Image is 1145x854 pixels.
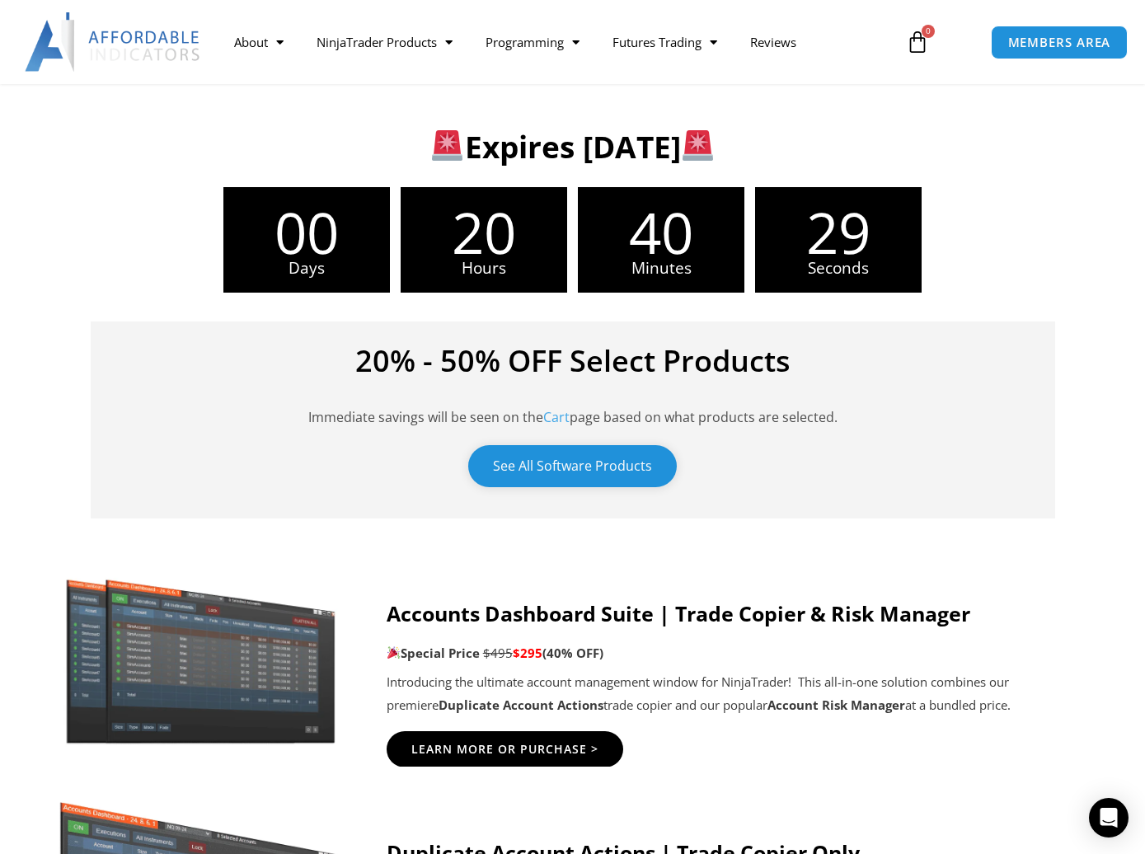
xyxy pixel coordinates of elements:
a: NinjaTrader Products [300,23,469,61]
strong: Duplicate Account Actions [439,697,603,713]
a: Cart [543,408,570,426]
img: 🎉 [387,646,400,659]
span: 29 [755,204,922,260]
a: 0 [881,18,954,66]
a: Programming [469,23,596,61]
strong: Special Price [387,645,480,661]
img: Screenshot 2024-11-20 151221 | Affordable Indicators – NinjaTrader [58,572,345,747]
img: 🚨 [683,130,713,161]
b: (40% OFF) [542,645,603,661]
img: LogoAI | Affordable Indicators – NinjaTrader [25,12,202,72]
span: Days [223,260,390,276]
span: 20 [401,204,567,260]
p: Immediate savings will be seen on the page based on what products are selected. [115,384,1030,429]
div: Open Intercom Messenger [1089,798,1129,838]
a: About [218,23,300,61]
span: Seconds [755,260,922,276]
span: Minutes [578,260,744,276]
strong: Account Risk Manager [767,697,905,713]
span: Learn More Or Purchase > [411,744,598,755]
span: 0 [922,25,935,38]
span: $495 [483,645,513,661]
a: Futures Trading [596,23,734,61]
p: Introducing the ultimate account management window for NinjaTrader! This all-in-one solution comb... [387,671,1088,717]
span: 40 [578,204,744,260]
a: Reviews [734,23,813,61]
span: 00 [223,204,390,260]
strong: Accounts Dashboard Suite | Trade Copier & Risk Manager [387,599,970,627]
a: Learn More Or Purchase > [387,731,623,767]
span: $295 [513,645,542,661]
h4: 20% - 50% OFF Select Products [115,346,1030,376]
span: Hours [401,260,567,276]
a: MEMBERS AREA [991,26,1129,59]
h3: Expires [DATE] [51,127,1094,167]
img: 🚨 [432,130,462,161]
a: See All Software Products [468,445,677,487]
nav: Menu [218,23,894,61]
span: MEMBERS AREA [1008,36,1111,49]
